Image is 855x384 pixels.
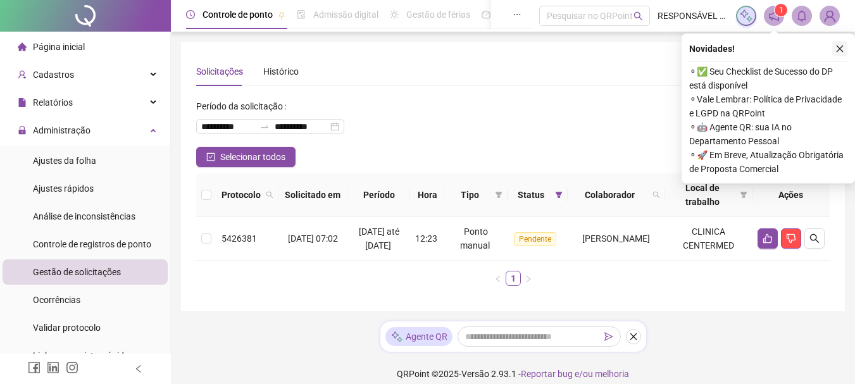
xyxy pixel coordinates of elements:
[196,65,243,78] div: Solicitações
[18,42,27,51] span: home
[186,10,195,19] span: clock-circle
[555,191,563,199] span: filter
[196,147,296,167] button: Selecionar todos
[775,4,787,16] sup: 1
[513,10,521,19] span: ellipsis
[490,271,506,286] button: left
[768,10,780,22] span: notification
[297,10,306,19] span: file-done
[796,10,808,22] span: bell
[494,275,502,283] span: left
[33,156,96,166] span: Ajustes da folha
[390,330,403,344] img: sparkle-icon.fc2bf0ac1784a2077858766a79e2daf3.svg
[278,173,347,217] th: Solicitado em
[415,233,437,244] span: 12:23
[347,173,411,217] th: Período
[33,211,135,221] span: Análise de inconsistências
[410,173,444,217] th: Hora
[689,92,847,120] span: ⚬ Vale Lembrar: Política de Privacidade e LGPD na QRPoint
[492,185,505,204] span: filter
[33,183,94,194] span: Ajustes rápidos
[33,267,121,277] span: Gestão de solicitações
[259,121,270,132] span: to
[18,98,27,107] span: file
[33,70,74,80] span: Cadastros
[33,350,129,361] span: Link para registro rápido
[658,9,728,23] span: RESPONSÁVEL RH - CENTER MED
[633,11,643,21] span: search
[33,42,85,52] span: Página inicial
[525,275,532,283] span: right
[66,361,78,374] span: instagram
[33,323,101,333] span: Validar protocolo
[449,188,490,202] span: Tipo
[521,369,629,379] span: Reportar bug e/ou melhoria
[18,70,27,79] span: user-add
[460,226,490,251] span: Ponto manual
[573,188,647,202] span: Colaborador
[739,9,753,23] img: sparkle-icon.fc2bf0ac1784a2077858766a79e2daf3.svg
[495,191,502,199] span: filter
[288,233,338,244] span: [DATE] 07:02
[689,120,847,148] span: ⚬ 🤖 Agente QR: sua IA no Departamento Pessoal
[835,44,844,53] span: close
[263,185,276,204] span: search
[786,233,796,244] span: dislike
[406,9,470,20] span: Gestão de férias
[689,42,735,56] span: Novidades !
[33,125,90,135] span: Administração
[740,191,747,199] span: filter
[490,271,506,286] li: Página anterior
[134,364,143,373] span: left
[390,10,399,19] span: sun
[33,295,80,305] span: Ocorrências
[514,232,556,246] span: Pendente
[737,178,750,211] span: filter
[263,65,299,78] div: Histórico
[552,185,565,204] span: filter
[482,10,490,19] span: dashboard
[506,271,520,285] a: 1
[582,233,650,244] span: [PERSON_NAME]
[196,96,291,116] label: Período da solicitação
[665,217,752,261] td: CLINICA CENTERMED
[506,271,521,286] li: 1
[359,226,399,251] span: [DATE] até [DATE]
[820,6,839,25] img: 52037
[220,150,285,164] span: Selecionar todos
[266,191,273,199] span: search
[278,11,285,19] span: pushpin
[689,65,847,92] span: ⚬ ✅ Seu Checklist de Sucesso do DP está disponível
[521,271,536,286] button: right
[47,361,59,374] span: linkedin
[33,97,73,108] span: Relatórios
[206,152,215,161] span: check-square
[629,332,638,341] span: close
[385,327,452,346] div: Agente QR
[222,233,257,244] span: 5426381
[461,369,489,379] span: Versão
[513,188,550,202] span: Status
[521,271,536,286] li: Próxima página
[222,188,261,202] span: Protocolo
[313,9,378,20] span: Admissão digital
[650,185,663,204] span: search
[689,148,847,176] span: ⚬ 🚀 Em Breve, Atualização Obrigatória de Proposta Comercial
[28,361,41,374] span: facebook
[259,121,270,132] span: swap-right
[763,233,773,244] span: like
[779,6,783,15] span: 1
[203,9,273,20] span: Controle de ponto
[809,233,820,244] span: search
[18,126,27,135] span: lock
[604,332,613,341] span: send
[758,188,825,202] div: Ações
[33,239,151,249] span: Controle de registros de ponto
[670,181,735,209] span: Local de trabalho
[652,191,660,199] span: search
